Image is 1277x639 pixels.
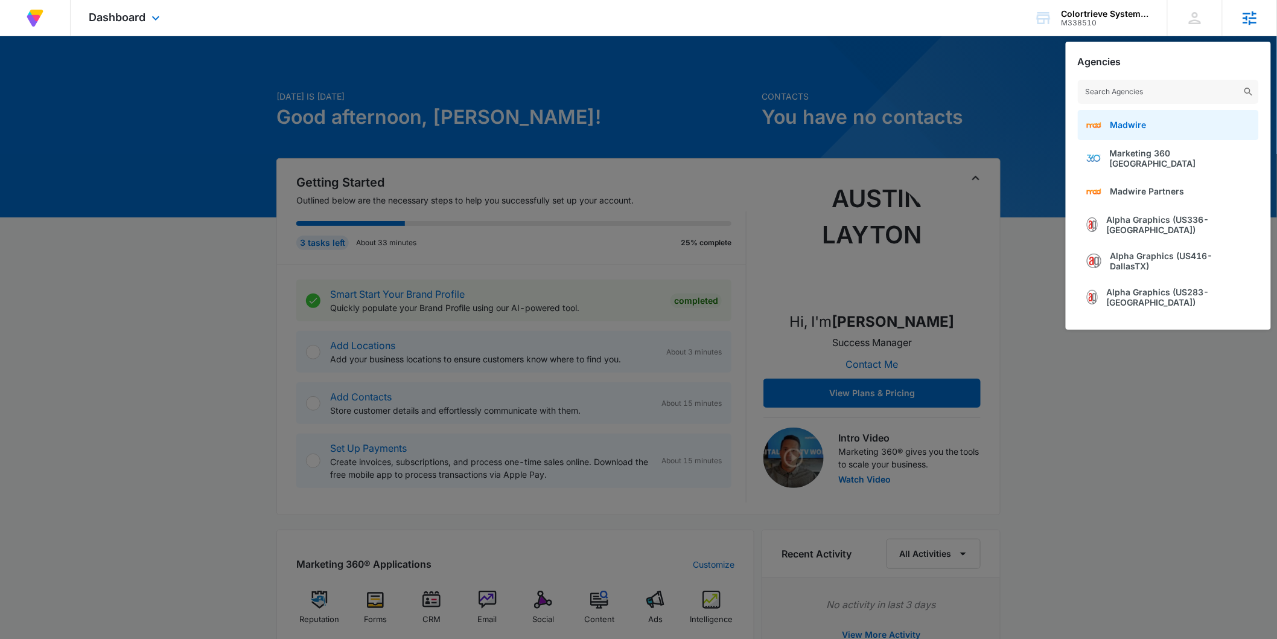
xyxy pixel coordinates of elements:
[24,7,46,29] img: Volusion
[1078,279,1259,315] a: Alpha Graphics (US283-[GEOGRAPHIC_DATA])
[1062,9,1150,19] div: account name
[1107,214,1250,235] span: Alpha Graphics (US336-[GEOGRAPHIC_DATA])
[1078,110,1259,140] a: Madwire
[1107,287,1250,307] span: Alpha Graphics (US283-[GEOGRAPHIC_DATA])
[1110,148,1250,169] span: Marketing 360 [GEOGRAPHIC_DATA]
[1110,251,1250,271] span: Alpha Graphics (US416-DallasTX)
[1078,315,1259,352] a: Alpha Graphics (US679-IdahoFallsID)
[1110,120,1147,130] span: Madwire
[1078,176,1259,207] a: Madwire Partners
[1078,140,1259,176] a: Marketing 360 [GEOGRAPHIC_DATA]
[89,11,145,24] span: Dashboard
[1078,80,1259,104] input: Search Agencies
[1078,207,1259,243] a: Alpha Graphics (US336-[GEOGRAPHIC_DATA])
[1078,56,1121,68] h2: Agencies
[1078,243,1259,279] a: Alpha Graphics (US416-DallasTX)
[1110,186,1185,196] span: Madwire Partners
[1062,19,1150,27] div: account id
